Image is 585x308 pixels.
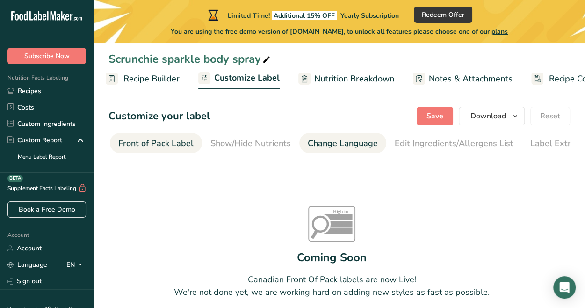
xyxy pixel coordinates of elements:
button: Save [417,107,453,125]
a: Notes & Attachments [413,68,513,89]
span: Subscribe Now [24,51,70,61]
div: Edit Ingredients/Allergens List [395,137,513,150]
span: Reset [540,110,560,122]
button: Subscribe Now [7,48,86,64]
div: Custom Report [7,135,62,145]
span: plans [491,27,508,36]
span: Yearly Subscription [340,11,399,20]
div: Show/Hide Nutrients [210,137,291,150]
div: Front of Pack Label [118,137,194,150]
a: Recipe Builder [106,68,180,89]
div: Coming Soon [297,249,367,266]
tspan: Sodium [333,228,348,233]
a: Language [7,257,47,273]
span: Additional 15% OFF [272,11,337,20]
div: Canadian Front Of Pack labels are now Live! We're not done yet, we are working hard on adding new... [174,273,490,299]
button: Download [459,107,525,125]
div: Scrunchie sparkle body spray [108,51,272,67]
a: Book a Free Demo [7,201,86,218]
div: BETA [7,175,23,182]
tspan: Sat fat [333,215,347,220]
span: Customize Label [214,72,280,84]
span: Notes & Attachments [429,73,513,85]
h1: Customize your label [108,109,210,124]
div: Limited Time! [206,9,399,21]
span: Recipe Builder [123,73,180,85]
tspan: High in [333,209,348,214]
button: Reset [530,107,570,125]
span: Nutrition Breakdown [314,73,394,85]
div: EN [66,259,86,271]
span: Download [470,110,506,122]
span: Redeem Offer [422,10,464,20]
span: Save [426,110,443,122]
div: Change Language [308,137,378,150]
a: Customize Label [198,67,280,90]
button: Redeem Offer [414,7,472,23]
div: Open Intercom Messenger [553,276,576,299]
a: Nutrition Breakdown [298,68,394,89]
span: You are using the free demo version of [DOMAIN_NAME], to unlock all features please choose one of... [171,27,508,37]
tspan: Sugars [333,221,347,227]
